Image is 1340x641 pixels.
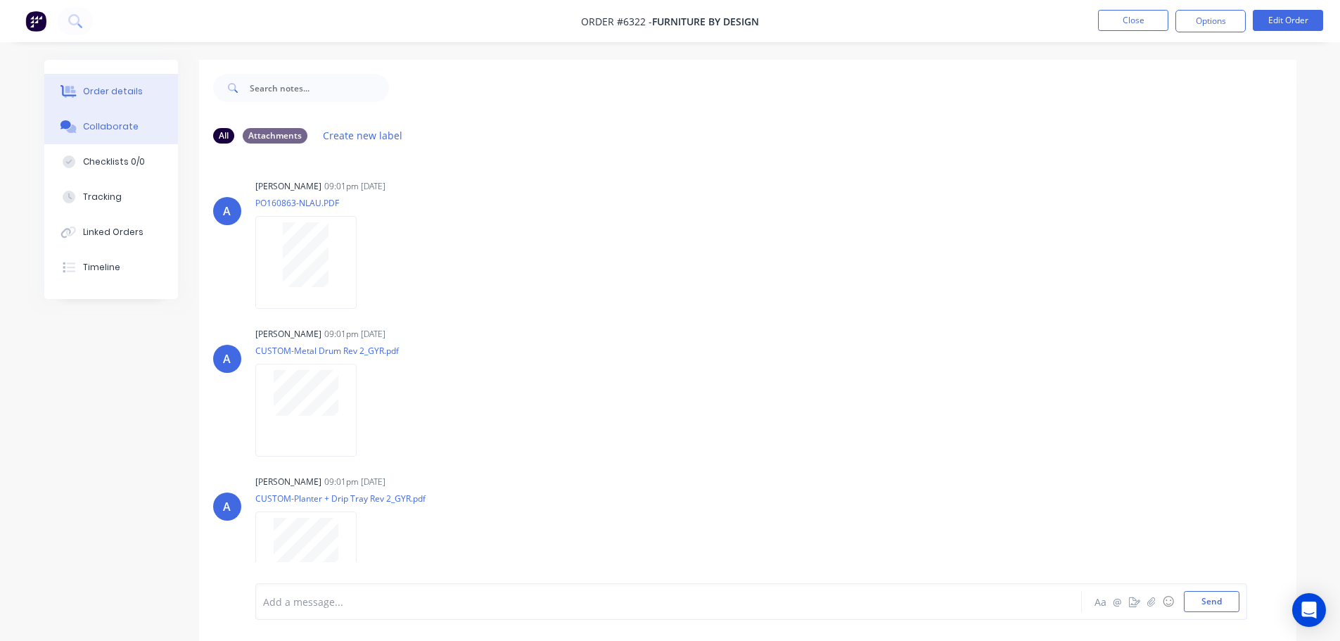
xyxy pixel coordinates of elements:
span: Order #6322 - [581,15,652,28]
button: @ [1109,593,1126,610]
button: Aa [1092,593,1109,610]
button: ☺ [1160,593,1177,610]
span: Furniture By Design [652,15,759,28]
p: CUSTOM-Planter + Drip Tray Rev 2_GYR.pdf [255,493,426,504]
p: PO160863-NLAU.PDF [255,197,371,209]
div: 09:01pm [DATE] [324,180,385,193]
div: [PERSON_NAME] [255,180,321,193]
div: Open Intercom Messenger [1292,593,1326,627]
button: Checklists 0/0 [44,144,178,179]
button: Close [1098,10,1168,31]
button: Edit Order [1253,10,1323,31]
div: Attachments [243,128,307,144]
p: CUSTOM-Metal Drum Rev 2_GYR.pdf [255,345,399,357]
button: Options [1175,10,1246,32]
div: A [223,498,231,515]
button: Order details [44,74,178,109]
div: Timeline [83,261,120,274]
button: Collaborate [44,109,178,144]
button: Create new label [316,126,410,145]
div: A [223,350,231,367]
div: 09:01pm [DATE] [324,328,385,341]
div: [PERSON_NAME] [255,476,321,488]
input: Search notes... [250,74,389,102]
button: Linked Orders [44,215,178,250]
div: Checklists 0/0 [83,156,145,168]
button: Tracking [44,179,178,215]
button: Send [1184,591,1239,612]
div: Linked Orders [83,226,143,239]
div: 09:01pm [DATE] [324,476,385,488]
div: All [213,128,234,144]
img: Factory [25,11,46,32]
div: A [223,203,231,220]
div: [PERSON_NAME] [255,328,321,341]
div: Collaborate [83,120,139,133]
div: Tracking [83,191,122,203]
button: Timeline [44,250,178,285]
div: Order details [83,85,143,98]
